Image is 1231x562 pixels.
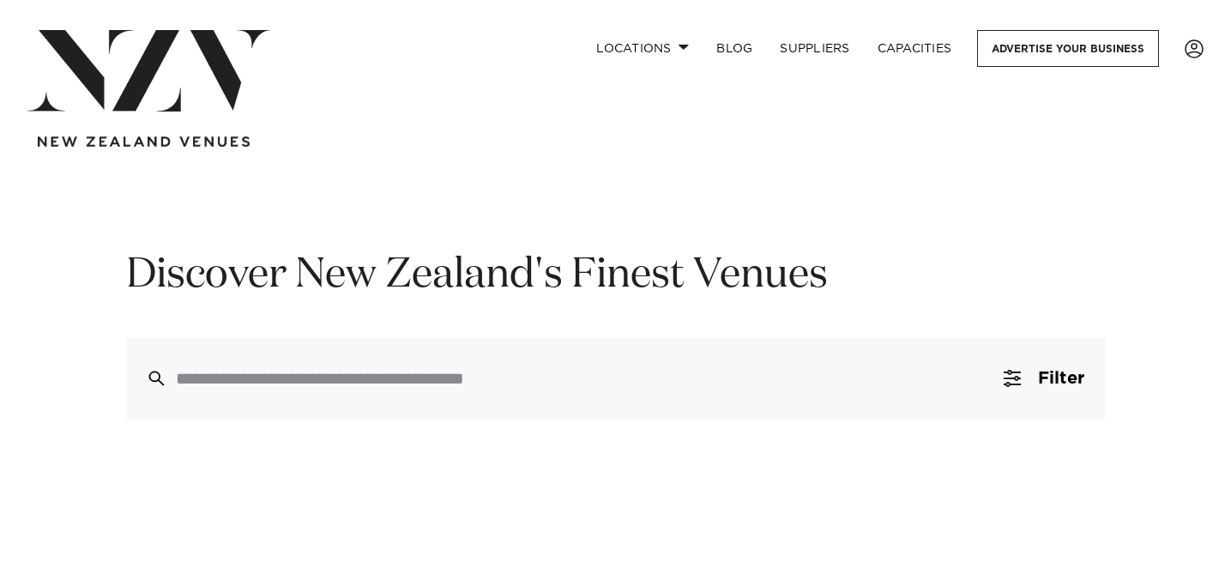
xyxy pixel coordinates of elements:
a: Advertise your business [977,30,1159,67]
a: SUPPLIERS [766,30,863,67]
a: Locations [582,30,703,67]
img: nzv-logo.png [27,30,270,112]
a: Capacities [864,30,966,67]
button: Filter [983,337,1105,420]
h1: Discover New Zealand's Finest Venues [126,249,1105,303]
img: new-zealand-venues-text.png [38,136,250,148]
span: Filter [1038,370,1084,387]
a: BLOG [703,30,766,67]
